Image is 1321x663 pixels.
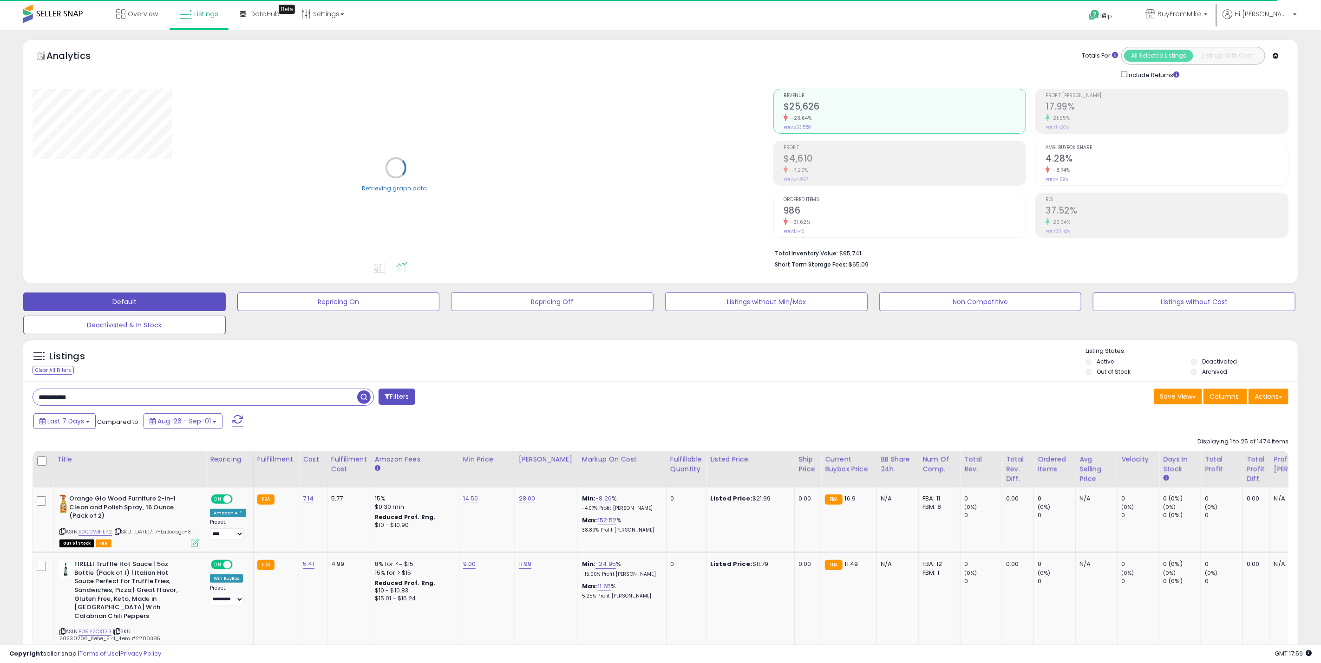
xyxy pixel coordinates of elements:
[582,559,596,568] b: Min:
[451,292,654,311] button: Repricing Off
[113,528,193,535] span: | SKU: [DATE]7.17-LaBodega-31
[519,559,532,569] a: 11.99
[964,560,1002,568] div: 0
[120,649,161,658] a: Privacy Policy
[1046,101,1288,114] h2: 17.99%
[1154,389,1202,404] button: Save View
[1038,569,1051,577] small: (0%)
[1163,569,1176,577] small: (0%)
[1205,503,1218,511] small: (0%)
[463,494,478,503] a: 14.50
[1079,455,1113,484] div: Avg Selling Price
[784,197,1026,202] span: Ordered Items
[210,455,249,464] div: Repricing
[78,528,112,536] a: B000VBHEP2
[798,494,814,503] div: 0.00
[1097,357,1114,365] label: Active
[784,124,811,130] small: Prev: $33,558
[582,516,659,533] div: %
[1235,9,1290,19] span: Hi [PERSON_NAME]
[1203,389,1247,404] button: Columns
[788,167,808,174] small: -7.20%
[97,417,140,426] span: Compared to:
[845,494,856,503] span: 16.9
[784,153,1026,166] h2: $4,610
[1210,392,1239,401] span: Columns
[881,560,911,568] div: N/A
[964,494,1002,503] div: 0
[1038,494,1075,503] div: 0
[788,219,811,226] small: -31.62%
[710,455,791,464] div: Listed Price
[1038,577,1075,585] div: 0
[710,494,752,503] b: Listed Price:
[788,115,812,122] small: -23.64%
[881,455,915,474] div: BB Share 24h.
[59,628,160,642] span: | SKU: 20230206_Kehe_5.41_Item #2200385
[375,595,452,603] div: $15.01 - $16.24
[59,539,94,547] span: All listings that are currently out of stock and unavailable for purchase on Amazon
[1046,124,1069,130] small: Prev: 14.80%
[1050,167,1070,174] small: -8.74%
[23,292,226,311] button: Default
[775,260,847,268] b: Short Term Storage Fees:
[798,560,814,568] div: 0.00
[231,495,246,503] span: OFF
[1093,292,1295,311] button: Listings without Cost
[331,494,364,503] div: 5.77
[825,455,873,474] div: Current Buybox Price
[670,494,699,503] div: 0
[1088,9,1100,21] i: Get Help
[237,292,440,311] button: Repricing On
[582,571,659,578] p: -15.00% Profit [PERSON_NAME]
[1046,176,1068,182] small: Prev: 4.69%
[1205,560,1243,568] div: 0
[33,413,96,429] button: Last 7 Days
[1193,50,1262,62] button: Listings With Cost
[1223,9,1297,30] a: Hi [PERSON_NAME]
[582,582,659,599] div: %
[194,9,218,19] span: Listings
[23,316,226,334] button: Deactivated & In Stock
[1124,50,1193,62] button: All Selected Listings
[1247,455,1266,484] div: Total Profit Diff.
[582,593,659,599] p: 5.25% Profit [PERSON_NAME]
[279,5,295,14] div: Tooltip anchor
[79,649,119,658] a: Terms of Use
[375,579,436,587] b: Reduced Prof. Rng.
[375,494,452,503] div: 15%
[59,494,67,513] img: 41LMvIUfdcL._SL40_.jpg
[519,494,536,503] a: 28.00
[257,455,295,464] div: Fulfillment
[257,494,275,505] small: FBA
[879,292,1082,311] button: Non Competitive
[825,560,842,570] small: FBA
[1205,494,1243,503] div: 0
[598,582,611,591] a: 11.65
[1100,12,1112,20] span: Help
[1121,511,1159,520] div: 0
[1046,93,1288,98] span: Profit [PERSON_NAME]
[59,494,199,546] div: ASIN:
[595,559,616,569] a: -24.95
[881,494,911,503] div: N/A
[210,519,246,540] div: Preset:
[463,455,511,464] div: Min Price
[96,539,111,547] span: FBA
[375,455,455,464] div: Amazon Fees
[210,585,246,606] div: Preset:
[1006,494,1027,503] div: 0.00
[582,516,598,525] b: Max:
[375,464,380,473] small: Amazon Fees.
[463,559,476,569] a: 9.00
[1247,560,1263,568] div: 0.00
[1163,455,1197,474] div: Days In Stock
[1038,560,1075,568] div: 0
[1097,368,1131,376] label: Out of Stock
[303,494,314,503] a: 7.14
[1006,560,1027,568] div: 0.00
[1046,145,1288,150] span: Avg. Buybox Share
[1082,52,1118,60] div: Totals For
[362,184,430,192] div: Retrieving graph data..
[582,494,596,503] b: Min:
